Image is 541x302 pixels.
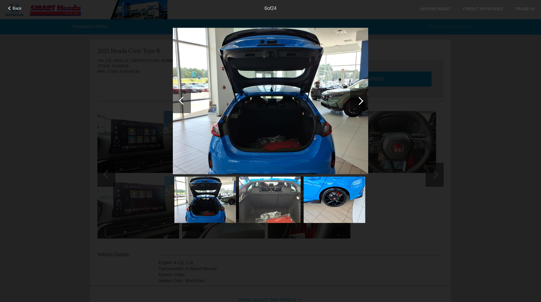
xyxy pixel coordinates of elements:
[304,177,365,223] img: New-2025-Honda-CivicTypeR-ID26669646443-aHR0cDovL2ltYWdlcy51bml0c2ludmVudG9yeS5jb20vdXBsb2Fkcy9wa...
[239,177,301,223] img: New-2025-Honda-CivicTypeR-ID26669646440-aHR0cDovL2ltYWdlcy51bml0c2ludmVudG9yeS5jb20vdXBsb2Fkcy9wa...
[463,7,503,11] a: Credit Approved
[173,28,368,174] img: New-2025-Honda-CivicTypeR-ID26669646437-aHR0cDovL2ltYWdlcy51bml0c2ludmVudG9yeS5jb20vdXBsb2Fkcy9wa...
[174,177,236,223] img: New-2025-Honda-CivicTypeR-ID26669646437-aHR0cDovL2ltYWdlcy51bml0c2ludmVudG9yeS5jb20vdXBsb2Fkcy9wa...
[13,6,22,11] span: Back
[264,6,267,11] span: 6
[271,6,277,11] span: 24
[420,7,451,11] a: Appointment
[515,7,535,11] a: Trade-In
